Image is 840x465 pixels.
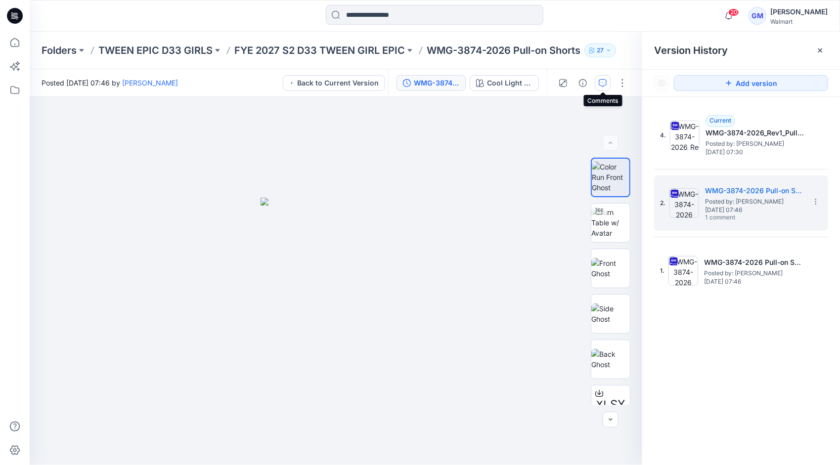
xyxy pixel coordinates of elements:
span: [DATE] 07:30 [706,149,804,156]
a: [PERSON_NAME] [122,79,178,87]
button: Back to Current Version [283,75,385,91]
img: WMG-3874-2026_Rev1_Pull-on Shorts_Full Colorway [670,121,700,150]
button: Close [816,46,824,54]
span: Posted [DATE] 07:46 by [42,78,178,88]
p: 27 [597,45,604,56]
img: Side Ghost [591,303,630,324]
img: Back Ghost [591,349,630,370]
span: Posted by: Gayan Mahawithanalage [705,197,804,207]
img: WMG-3874-2026 Pull-on Shorts_Full Colorway [669,188,699,218]
span: Version History [654,44,728,56]
h5: WMG-3874-2026 Pull-on Shorts_Softsilver [704,256,803,268]
span: XLSX [596,396,625,414]
span: 1. [660,266,664,275]
img: Color Run Front Ghost [592,162,629,193]
button: Add version [674,75,828,91]
button: Cool Light Wash [470,75,539,91]
button: WMG-3874-2026 Pull-on Shorts_Full Colorway [397,75,466,91]
span: [DATE] 07:46 [705,207,804,213]
a: FYE 2027 S2 D33 TWEEN GIRL EPIC [234,43,405,57]
p: WMG-3874-2026 Pull-on Shorts [427,43,580,57]
button: Show Hidden Versions [654,75,670,91]
button: Details [575,75,591,91]
span: 1 comment [705,214,774,222]
div: Cool Light Wash [487,78,532,88]
span: Posted by: Gayan Mahawithanalage [706,139,804,149]
button: 27 [584,43,616,57]
span: 4. [660,131,666,140]
span: Current [709,117,731,124]
div: [PERSON_NAME] [770,6,828,18]
img: WMG-3874-2026 Pull-on Shorts_Softsilver [668,256,698,286]
h5: WMG-3874-2026 Pull-on Shorts_Full Colorway [705,185,804,197]
div: Walmart [770,18,828,25]
div: GM [749,7,766,25]
img: Turn Table w/ Avatar [591,207,630,238]
span: 20 [728,8,739,16]
img: Front Ghost [591,258,630,279]
div: WMG-3874-2026 Pull-on Shorts_Full Colorway [414,78,459,88]
a: TWEEN EPIC D33 GIRLS [98,43,213,57]
span: [DATE] 07:46 [704,278,803,285]
span: 2. [660,199,665,208]
a: Folders [42,43,77,57]
span: Posted by: Gayan Mahawithanalage [704,268,803,278]
h5: WMG-3874-2026_Rev1_Pull-on Shorts_Full Colorway [706,127,804,139]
